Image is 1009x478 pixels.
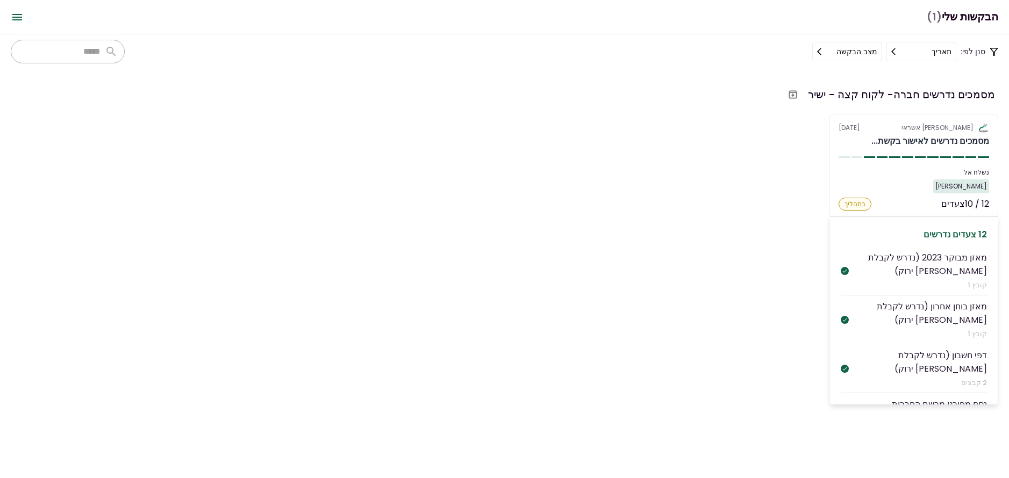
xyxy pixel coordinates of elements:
button: תאריך [886,42,956,61]
span: (1) [927,6,942,28]
div: נסח מפורט מרשם החברות [892,397,987,411]
div: [DATE] [839,123,989,133]
div: סנן לפי: [812,42,998,61]
div: מסמכים נדרשים חברה- לקוח קצה - ישיר [808,86,995,103]
div: מאזן בוחן אחרון (נדרש לקבלת [PERSON_NAME] ירוק) [849,300,987,327]
div: מאזן מבוקר 2023 (נדרש לקבלת [PERSON_NAME] ירוק) [849,251,987,278]
div: 12 צעדים נדרשים [841,228,987,241]
button: מצב הבקשה [812,42,882,61]
div: נשלח אל: [839,168,989,177]
div: קובץ 1 [849,329,987,339]
button: Open menu [4,4,30,30]
div: קובץ 1 [849,280,987,291]
button: העבר לארכיון [783,85,803,104]
h1: הבקשות שלי [927,6,998,28]
div: 2 קבצים [849,378,987,388]
img: Partner logo [978,123,989,133]
div: [PERSON_NAME] [933,179,989,193]
div: דפי חשבון (נדרש לקבלת [PERSON_NAME] ירוק) [849,349,987,375]
div: מסמכים נדרשים לאישור בקשת חברה - לקוח [871,135,989,148]
div: בתהליך [839,198,871,211]
div: 12 / 10 צעדים [941,198,989,211]
div: תאריך [932,46,951,57]
div: [PERSON_NAME] אשראי [901,123,974,133]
